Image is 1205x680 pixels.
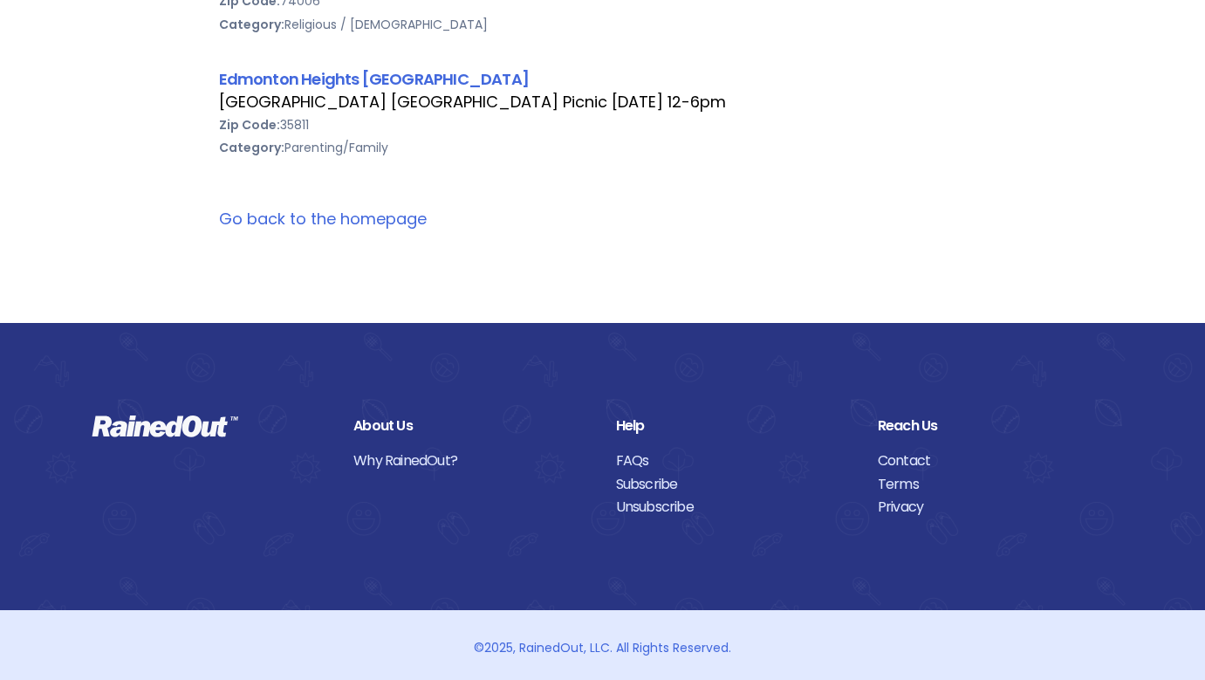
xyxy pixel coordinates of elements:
[219,116,280,134] b: Zip Code:
[219,136,987,159] div: Parenting/Family
[878,496,1113,519] a: Privacy
[353,450,589,472] a: Why RainedOut?
[616,415,852,437] div: Help
[616,450,852,472] a: FAQs
[219,113,987,136] div: 35811
[616,473,852,496] a: Subscribe
[219,68,529,90] a: Edmonton Heights [GEOGRAPHIC_DATA]
[616,496,852,519] a: Unsubscribe
[219,139,284,156] b: Category:
[878,415,1113,437] div: Reach Us
[353,415,589,437] div: About Us
[219,13,987,36] div: Religious / [DEMOGRAPHIC_DATA]
[878,450,1113,472] a: Contact
[219,67,987,91] div: Edmonton Heights [GEOGRAPHIC_DATA]
[878,473,1113,496] a: Terms
[219,91,987,113] div: [GEOGRAPHIC_DATA] [GEOGRAPHIC_DATA] Picnic [DATE] 12-6pm
[219,208,427,230] a: Go back to the homepage
[219,16,284,33] b: Category:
